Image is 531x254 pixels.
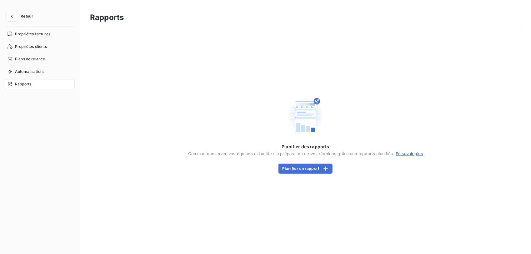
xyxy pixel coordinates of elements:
span: Plans de relance [15,56,45,62]
a: Rapports [5,79,75,89]
a: Propriétés clients [5,42,75,52]
span: Automatisations [15,69,44,74]
button: Planifier un rapport [278,164,332,174]
span: Communiquez avec vos équipes et facilitez la préparation de vos réunions grâce aux rapports plani... [188,151,423,156]
a: Automatisations [5,67,75,77]
button: Retour [5,11,38,21]
a: Propriétés factures [5,29,75,39]
span: Propriétés clients [15,44,47,49]
span: Propriétés factures [15,31,50,37]
iframe: Intercom live chat [510,233,525,248]
span: Planifier des rapports [282,144,329,150]
a: Plans de relance [5,54,75,64]
a: En savoir plus [396,151,423,156]
h3: Rapports [90,12,124,23]
span: Retour [21,14,33,18]
img: Empty state [286,96,326,136]
span: Rapports [15,81,31,87]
